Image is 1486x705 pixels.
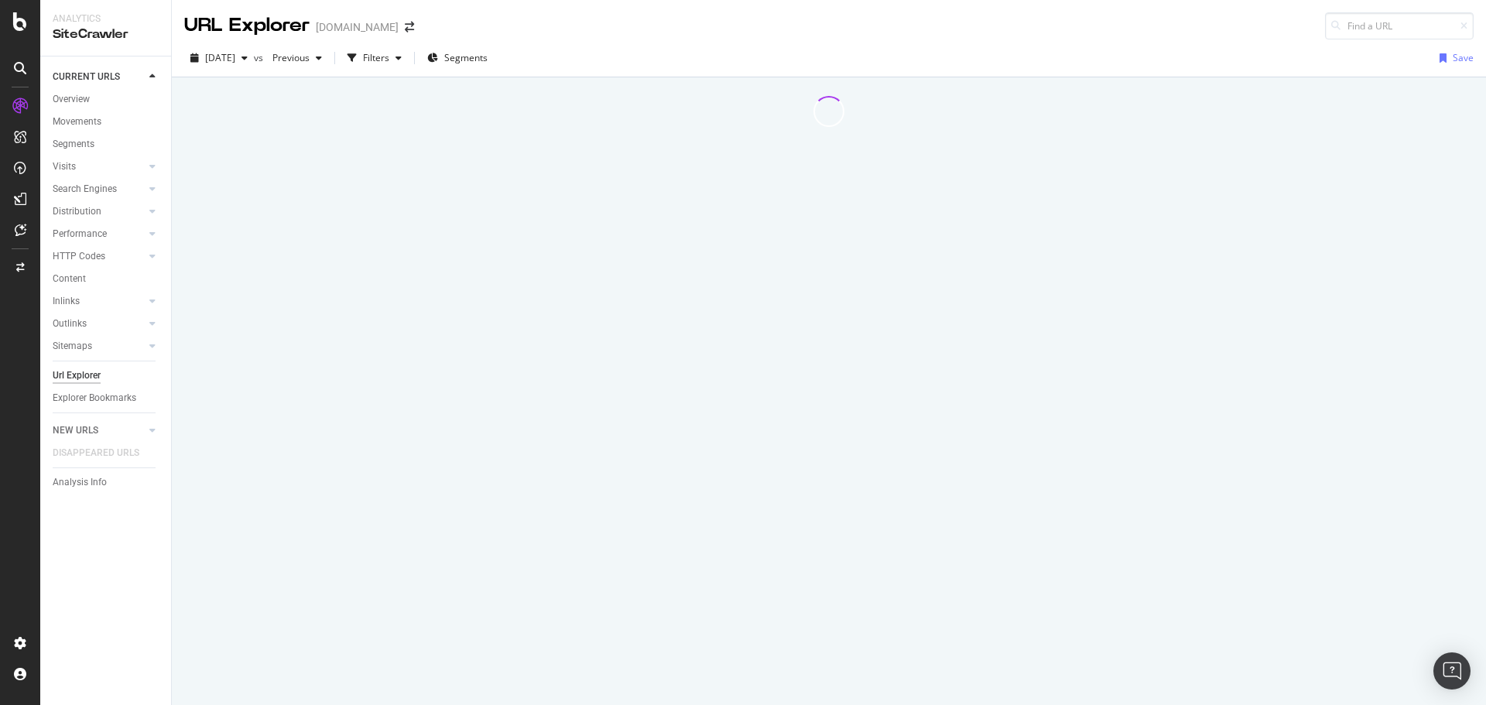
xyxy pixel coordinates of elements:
div: Explorer Bookmarks [53,390,136,406]
button: Segments [421,46,494,70]
div: DISAPPEARED URLS [53,445,139,461]
a: Performance [53,226,145,242]
a: NEW URLS [53,423,145,439]
a: DISAPPEARED URLS [53,445,155,461]
button: Filters [341,46,408,70]
div: Performance [53,226,107,242]
a: Url Explorer [53,368,160,384]
div: Analysis Info [53,474,107,491]
div: Segments [53,136,94,152]
div: Distribution [53,204,101,220]
div: Content [53,271,86,287]
a: Segments [53,136,160,152]
a: Distribution [53,204,145,220]
div: Open Intercom Messenger [1433,652,1471,690]
div: Visits [53,159,76,175]
a: Visits [53,159,145,175]
div: URL Explorer [184,12,310,39]
div: CURRENT URLS [53,69,120,85]
div: Search Engines [53,181,117,197]
a: Inlinks [53,293,145,310]
div: Save [1453,51,1474,64]
a: Analysis Info [53,474,160,491]
div: NEW URLS [53,423,98,439]
div: Inlinks [53,293,80,310]
button: Save [1433,46,1474,70]
a: Movements [53,114,160,130]
a: Content [53,271,160,287]
button: Previous [266,46,328,70]
div: Url Explorer [53,368,101,384]
button: [DATE] [184,46,254,70]
div: Filters [363,51,389,64]
div: SiteCrawler [53,26,159,43]
span: Segments [444,51,488,64]
a: CURRENT URLS [53,69,145,85]
a: Explorer Bookmarks [53,390,160,406]
span: vs [254,51,266,64]
div: Overview [53,91,90,108]
a: HTTP Codes [53,248,145,265]
div: Sitemaps [53,338,92,354]
div: arrow-right-arrow-left [405,22,414,33]
a: Overview [53,91,160,108]
div: Outlinks [53,316,87,332]
a: Outlinks [53,316,145,332]
div: Analytics [53,12,159,26]
a: Search Engines [53,181,145,197]
div: HTTP Codes [53,248,105,265]
input: Find a URL [1325,12,1474,39]
div: Movements [53,114,101,130]
span: Previous [266,51,310,64]
a: Sitemaps [53,338,145,354]
span: 2025 Aug. 18th [205,51,235,64]
div: [DOMAIN_NAME] [316,19,399,35]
